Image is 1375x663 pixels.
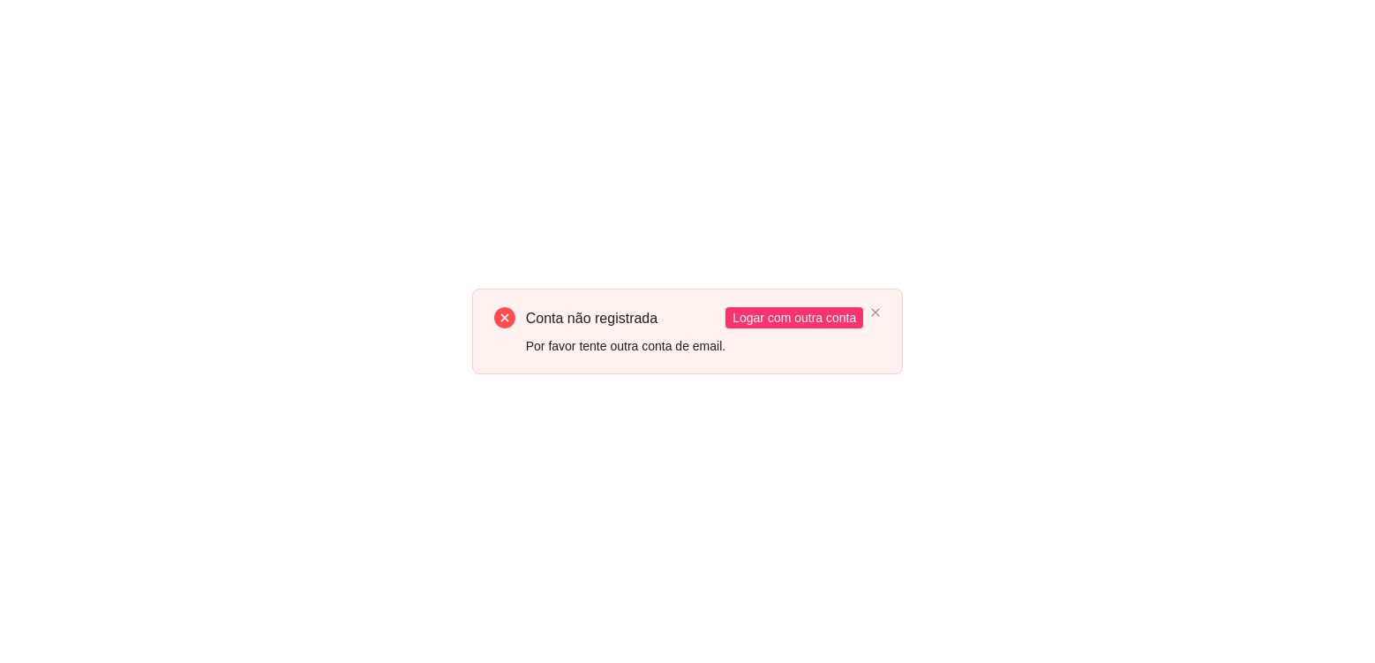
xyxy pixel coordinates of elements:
[870,307,881,318] span: close
[725,307,863,328] button: Logar com outra conta
[870,307,881,319] button: close
[733,308,856,328] span: Logar com outra conta
[494,307,515,328] span: close-circle
[526,336,725,356] div: Por favor tente outra conta de email.
[526,307,725,329] div: Conta não registrada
